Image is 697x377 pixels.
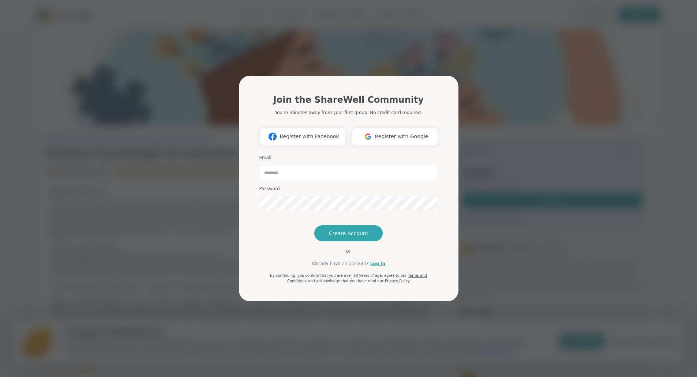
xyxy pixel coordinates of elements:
[329,230,368,237] span: Create Account
[352,128,438,146] button: Register with Google
[370,260,385,267] a: Log in
[259,128,346,146] button: Register with Facebook
[308,279,383,283] span: and acknowledge that you have read our
[273,93,424,106] h1: Join the ShareWell Community
[280,133,339,140] span: Register with Facebook
[337,247,360,255] span: or
[266,130,280,143] img: ShareWell Logomark
[375,133,428,140] span: Register with Google
[259,155,438,161] h3: Email
[314,225,383,241] button: Create Account
[259,186,438,192] h3: Password
[312,260,369,267] span: Already have an account?
[270,274,407,278] span: By continuing, you confirm that you are over 18 years of age, agree to our
[361,130,375,143] img: ShareWell Logomark
[385,279,410,283] a: Privacy Policy
[275,109,422,116] p: You're minutes away from your first group. No credit card required.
